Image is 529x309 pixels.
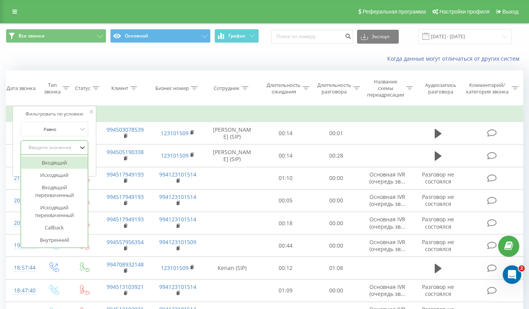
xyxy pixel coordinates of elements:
[362,8,426,15] span: Реферальная программа
[159,216,196,223] a: 994123101514
[367,78,404,98] div: Название схемы переадресации
[311,144,361,167] td: 00:28
[422,171,454,185] span: Разговор не состоялся
[214,85,240,92] div: Сотрудник
[14,216,31,231] div: 20:58:50
[159,193,196,200] a: 994123101514
[260,279,311,302] td: 01:09
[503,265,521,284] iframe: Intercom live chat
[21,201,88,221] div: Исходящий перехваченный
[421,82,460,95] div: Аудиозапись разговора
[23,144,78,151] div: Введите значение
[19,33,44,39] span: Все звонки
[107,261,144,268] a: 994708932148
[369,193,405,207] span: Основная IVR (очередь зв...
[7,85,36,92] div: Дата звонка
[311,212,361,234] td: 00:00
[107,238,144,246] a: 994557956354
[44,82,61,95] div: Тип звонка
[369,216,405,230] span: Основная IVR (очередь зв...
[311,234,361,257] td: 00:00
[111,85,128,92] div: Клиент
[6,107,523,122] td: Вчера
[14,238,31,253] div: 19:51:53
[14,193,31,208] div: 20:59:21
[260,234,311,257] td: 00:44
[204,144,260,167] td: [PERSON_NAME] (SIP)
[357,30,399,44] button: Экспорт
[311,189,361,212] td: 00:00
[422,238,454,253] span: Разговор не состоялся
[260,257,311,279] td: 00:12
[159,171,196,178] a: 994123101514
[267,82,301,95] div: Длительность ожидания
[260,122,311,144] td: 00:14
[317,82,351,95] div: Длительность разговора
[260,212,311,234] td: 00:18
[260,189,311,212] td: 00:05
[369,238,405,253] span: Основная IVR (очередь зв...
[107,171,144,178] a: 994517949193
[311,167,361,189] td: 00:00
[161,129,189,137] a: 123101509
[21,169,88,181] div: Исходящий
[204,122,260,144] td: [PERSON_NAME] (SIP)
[214,29,259,43] button: График
[228,33,245,39] span: График
[161,152,189,159] a: 123101509
[159,238,196,246] a: 994123101509
[311,122,361,144] td: 00:01
[21,221,88,234] div: Callback
[14,283,31,298] div: 18:47:40
[107,193,144,200] a: 994517949193
[519,265,525,272] span: 2
[271,30,353,44] input: Поиск по номеру
[260,167,311,189] td: 01:10
[21,156,88,169] div: Входящий
[20,110,88,118] div: Фильтровать по условию
[14,171,31,186] div: 21:00:33
[161,264,189,272] a: 123101509
[107,216,144,223] a: 994517949193
[311,257,361,279] td: 01:08
[107,126,144,133] a: 994503078539
[21,234,88,246] div: Внутренний
[439,8,490,15] span: Настройки профиля
[422,283,454,297] span: Разговор не состоялся
[107,283,144,290] a: 994513103921
[502,8,519,15] span: Выход
[14,260,31,275] div: 18:57:44
[155,85,189,92] div: Бизнес номер
[107,148,144,156] a: 994505190338
[422,216,454,230] span: Разговор не состоялся
[75,85,90,92] div: Статус
[110,29,211,43] button: Основной
[21,181,88,201] div: Входящий перехваченный
[159,283,196,290] a: 994123101514
[6,29,106,43] button: Все звонки
[369,171,405,185] span: Основная IVR (очередь зв...
[387,55,523,62] a: Когда данные могут отличаться от других систем
[464,82,510,95] div: Комментарий/категория звонка
[311,279,361,302] td: 00:00
[204,257,260,279] td: Kenan (SIP)
[369,283,405,297] span: Основная IVR (очередь зв...
[260,144,311,167] td: 00:14
[422,193,454,207] span: Разговор не состоялся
